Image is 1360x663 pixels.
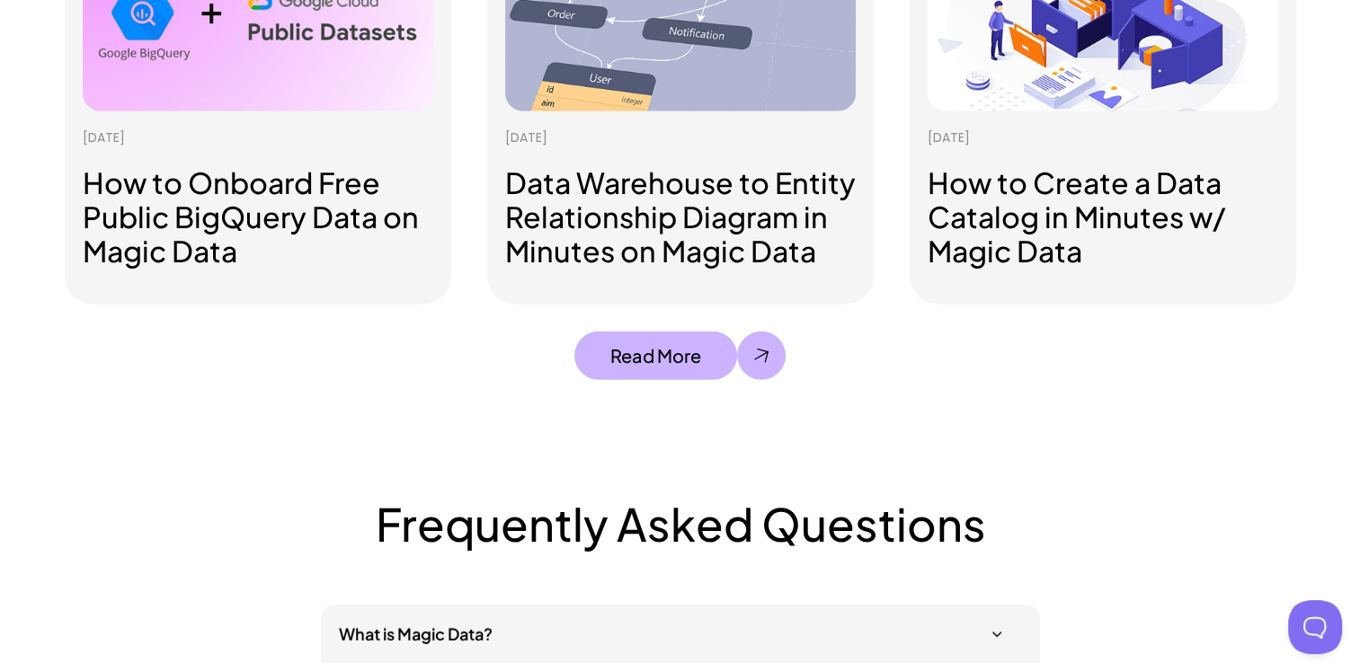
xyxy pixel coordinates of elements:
p: [DATE] [83,129,125,147]
p: [DATE] [928,129,970,147]
h2: Frequently Asked Questions [342,497,1019,551]
h5: What is Magic Data? [339,623,1004,645]
a: Read More [574,331,786,380]
p: Read More [610,345,701,367]
h3: How to Onboard Free Public BigQuery Data on Magic Data [83,165,433,269]
iframe: Toggle Customer Support [1288,600,1342,654]
h3: Data Warehouse to Entity Relationship Diagram in Minutes on Magic Data [505,165,856,269]
p: [DATE] [505,129,547,147]
h3: How to Create a Data Catalog in Minutes w/ Magic Data [928,165,1278,269]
